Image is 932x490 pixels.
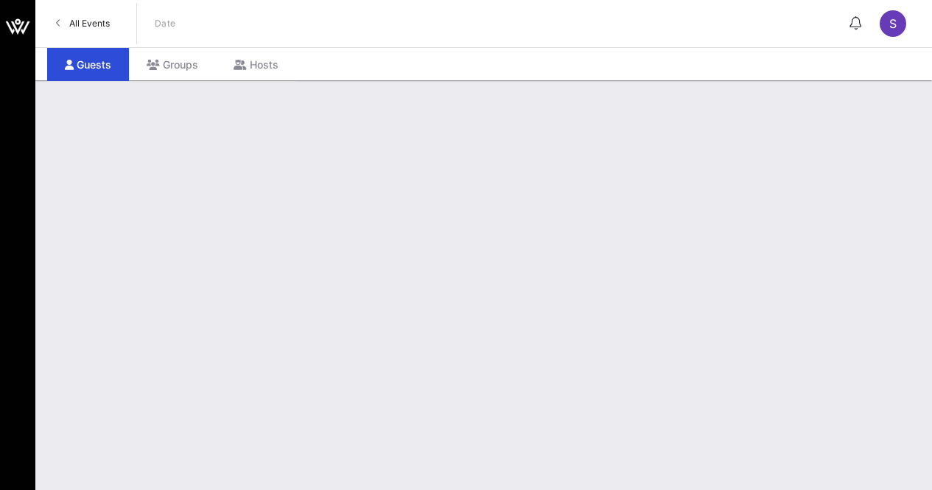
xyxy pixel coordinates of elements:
div: Hosts [216,48,296,81]
span: All Events [69,18,110,29]
a: All Events [47,12,119,35]
div: Guests [47,48,129,81]
div: S [880,10,906,37]
span: S [889,16,897,31]
div: Groups [129,48,216,81]
p: Date [155,16,176,31]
